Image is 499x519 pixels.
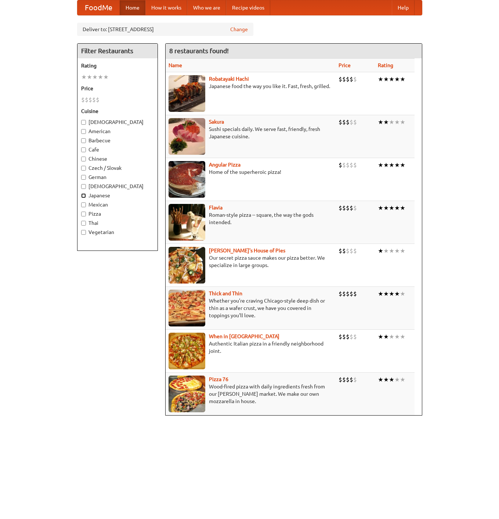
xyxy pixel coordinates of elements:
li: $ [88,96,92,104]
li: ★ [378,204,383,212]
a: Price [339,62,351,68]
div: Deliver to: [STREET_ADDRESS] [77,23,253,36]
li: ★ [400,290,405,298]
label: American [81,128,154,135]
li: ★ [383,161,389,169]
li: ★ [389,333,394,341]
li: $ [339,290,342,298]
li: $ [350,161,353,169]
p: Sushi specials daily. We serve fast, friendly, fresh Japanese cuisine. [169,125,333,140]
li: ★ [383,75,389,83]
li: ★ [400,118,405,126]
input: Chinese [81,157,86,161]
li: ★ [378,75,383,83]
li: ★ [87,73,92,81]
li: $ [342,75,346,83]
a: Who we are [187,0,226,15]
li: $ [342,118,346,126]
li: ★ [394,247,400,255]
input: [DEMOGRAPHIC_DATA] [81,120,86,125]
input: Cafe [81,147,86,152]
a: [PERSON_NAME]'s House of Pies [209,248,285,253]
li: ★ [383,290,389,298]
li: $ [350,247,353,255]
li: ★ [394,204,400,212]
li: ★ [98,73,103,81]
li: ★ [400,161,405,169]
input: Japanese [81,193,86,198]
li: $ [342,161,346,169]
li: $ [92,96,96,104]
h5: Price [81,85,154,92]
label: Barbecue [81,137,154,144]
li: ★ [400,376,405,384]
p: Authentic Italian pizza in a friendly neighborhood joint. [169,340,333,355]
li: ★ [103,73,109,81]
input: [DEMOGRAPHIC_DATA] [81,184,86,189]
img: pizza76.jpg [169,376,205,412]
li: ★ [394,161,400,169]
img: wheninrome.jpg [169,333,205,369]
img: angular.jpg [169,161,205,198]
li: $ [339,376,342,384]
a: Sakura [209,119,224,125]
a: Angular Pizza [209,162,241,168]
p: Japanese food the way you like it. Fast, fresh, grilled. [169,83,333,90]
img: luigis.jpg [169,247,205,284]
b: Pizza 76 [209,376,228,382]
label: [DEMOGRAPHIC_DATA] [81,183,154,190]
ng-pluralize: 8 restaurants found! [169,47,229,54]
label: Thai [81,219,154,227]
a: FoodMe [77,0,120,15]
li: ★ [383,247,389,255]
li: $ [350,333,353,341]
h5: Cuisine [81,107,154,115]
li: $ [346,204,350,212]
li: ★ [389,247,394,255]
label: Pizza [81,210,154,218]
h4: Filter Restaurants [77,44,158,58]
li: $ [342,376,346,384]
li: ★ [400,204,405,212]
input: Thai [81,221,86,226]
label: [DEMOGRAPHIC_DATA] [81,118,154,126]
label: Cafe [81,146,154,153]
li: $ [81,96,85,104]
li: ★ [394,75,400,83]
li: $ [350,376,353,384]
li: $ [346,75,350,83]
li: ★ [389,75,394,83]
a: Thick and Thin [209,290,242,296]
li: $ [342,290,346,298]
li: ★ [378,290,383,298]
p: Whether you're craving Chicago-style deep dish or thin as a wafer crust, we have you covered in t... [169,297,333,319]
a: Help [392,0,415,15]
li: ★ [383,333,389,341]
label: Czech / Slovak [81,164,154,172]
li: $ [342,247,346,255]
a: When in [GEOGRAPHIC_DATA] [209,333,279,339]
li: $ [339,75,342,83]
li: $ [350,75,353,83]
a: Name [169,62,182,68]
img: robatayaki.jpg [169,75,205,112]
label: Mexican [81,201,154,208]
li: ★ [400,247,405,255]
input: Mexican [81,202,86,207]
li: $ [353,161,357,169]
li: $ [339,333,342,341]
a: Rating [378,62,393,68]
li: $ [346,333,350,341]
li: $ [346,247,350,255]
li: ★ [378,247,383,255]
label: Chinese [81,155,154,162]
li: ★ [394,376,400,384]
label: German [81,173,154,181]
li: ★ [394,290,400,298]
li: $ [85,96,88,104]
input: Pizza [81,212,86,216]
li: $ [342,333,346,341]
li: $ [353,204,357,212]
